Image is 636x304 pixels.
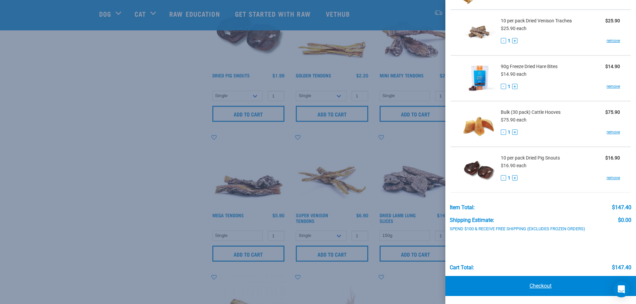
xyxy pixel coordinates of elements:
[501,117,526,122] span: $75.90 each
[605,64,620,69] strong: $14.90
[605,109,620,115] strong: $75.90
[501,63,558,70] span: 90g Freeze Dried Hare Bites
[512,38,517,43] button: +
[618,217,631,223] div: $0.00
[605,18,620,23] strong: $25.90
[501,163,526,168] span: $16.90 each
[501,38,506,43] button: -
[501,84,506,89] button: -
[508,129,510,136] span: 1
[501,71,526,77] span: $14.90 each
[605,155,620,161] strong: $16.90
[501,155,560,162] span: 10 per pack Dried Pig Snouts
[607,83,620,89] a: remove
[450,217,494,223] div: Shipping Estimate:
[461,61,496,95] img: Freeze Dried Hare Bites
[607,129,620,135] a: remove
[501,26,526,31] span: $25.90 each
[508,83,510,90] span: 1
[512,175,517,181] button: +
[607,38,620,44] a: remove
[612,205,631,211] div: $147.40
[501,129,506,135] button: -
[450,227,593,232] div: Spend $100 & Receive Free Shipping (Excludes Frozen Orders)
[512,129,517,135] button: +
[501,17,572,24] span: 10 per pack Dried Venison Trachea
[508,175,510,182] span: 1
[450,205,475,211] div: Item Total:
[607,175,620,181] a: remove
[461,107,496,141] img: Cattle Hooves
[508,37,510,44] span: 1
[612,265,631,271] div: $147.40
[501,175,506,181] button: -
[450,265,474,271] div: Cart total:
[461,153,496,187] img: Dried Pig Snouts
[501,109,561,116] span: Bulk (30 pack) Cattle Hooves
[461,15,496,50] img: Dried Venison Trachea
[512,84,517,89] button: +
[613,281,629,297] div: Open Intercom Messenger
